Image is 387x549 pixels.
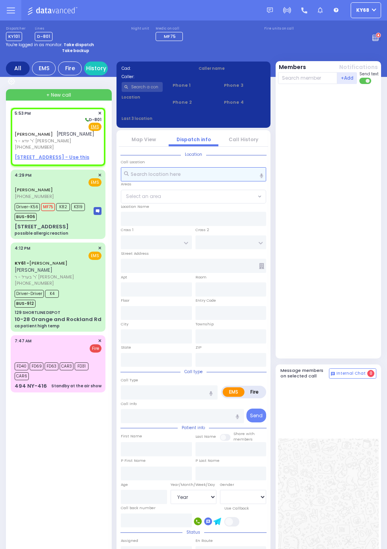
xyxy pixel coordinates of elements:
[35,32,53,41] span: D-801
[195,227,209,233] label: Cross 2
[15,310,60,316] div: 129 SHORTLINE DEPOT
[30,362,43,370] span: FD69
[223,387,244,397] label: EMS
[359,71,379,77] span: Send text
[15,138,94,144] span: ר' יודא - ר' [PERSON_NAME]
[15,260,68,266] a: [PERSON_NAME]
[6,42,62,48] span: You're logged in as monitor.
[164,33,176,39] span: MF75
[121,538,138,543] label: Assigned
[15,154,89,161] u: [STREET_ADDRESS] - Use this
[56,131,94,137] span: [PERSON_NAME]
[229,136,258,143] a: Call History
[64,42,94,48] strong: Take dispatch
[336,371,366,376] span: Internal Chat
[98,338,101,344] span: ✕
[181,151,206,157] span: Location
[88,178,101,187] span: EMS
[15,290,44,298] span: Driver-Driver
[121,377,138,383] label: Call Type
[15,230,68,236] div: possible allergic reaction
[195,321,214,327] label: Township
[98,110,101,117] span: ✕
[15,245,30,251] span: 4:12 PM
[173,99,214,106] span: Phone 2
[267,7,273,13] img: message.svg
[45,362,58,370] span: FD63
[15,323,60,329] div: ca patient high temp
[15,338,32,344] span: 7:47 AM
[121,321,128,327] label: City
[121,251,149,256] label: Street Address
[233,437,253,442] span: members
[121,274,127,280] label: Apt
[15,362,28,370] span: FD40
[195,434,216,439] label: Last Name
[84,62,108,75] a: History
[15,280,54,286] span: [PHONE_NUMBER]
[15,203,40,211] span: Driver-K56
[339,63,378,71] button: Notifications
[356,7,369,14] span: ky68
[280,368,329,378] h5: Message members on selected call
[121,401,137,407] label: Call Info
[121,167,266,181] input: Search location here
[121,204,149,209] label: Location Name
[131,26,149,31] label: Night unit
[58,62,82,75] div: Fire
[121,458,146,463] label: P First Name
[199,65,266,71] label: Caller name
[195,538,213,543] label: En Route
[91,124,99,130] u: EMS
[259,263,264,269] span: Other building occupants
[75,362,88,370] span: FD31
[220,482,234,487] label: Gender
[264,26,294,31] label: Fire units on call
[45,290,59,298] span: K4
[15,144,54,150] span: [PHONE_NUMBER]
[88,252,101,260] span: EMS
[60,362,73,370] span: CAR3
[337,72,357,84] button: +Add
[32,62,56,75] div: EMS
[121,181,132,187] label: Areas
[359,77,372,85] label: Turn off text
[51,383,101,389] div: Standby at the air show
[121,345,131,350] label: State
[15,131,53,137] a: [PERSON_NAME]
[178,425,209,431] span: Patient info
[279,63,306,71] button: Members
[233,431,255,436] small: Share with
[15,223,69,231] div: [STREET_ADDRESS]
[15,172,32,178] span: 4:29 PM
[156,26,185,31] label: Medic on call
[15,300,36,308] span: BUS-912
[62,48,89,54] strong: Take backup
[71,203,85,211] span: K319
[84,117,101,123] span: D-801
[180,369,207,375] span: Call type
[121,433,142,439] label: First Name
[15,274,99,280] span: ר' בערל - ר' [PERSON_NAME]
[132,136,156,143] a: Map View
[195,458,220,463] label: P Last Name
[224,506,249,511] label: Use Callback
[278,72,338,84] input: Search member
[195,345,201,350] label: ZIP
[98,245,101,252] span: ✕
[35,26,53,31] label: Lines
[126,193,161,200] span: Select an area
[27,6,80,15] img: Logo
[15,260,29,266] span: KY61 -
[121,298,130,303] label: Floor
[224,99,265,106] span: Phone 4
[121,227,133,233] label: Cross 1
[182,529,204,535] span: Status
[122,65,189,71] label: Cad:
[195,298,216,303] label: Entry Code
[329,368,376,379] button: Internal Chat 0
[98,172,101,179] span: ✕
[94,207,101,215] img: message-box.svg
[367,370,374,377] span: 0
[46,91,71,99] span: + New call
